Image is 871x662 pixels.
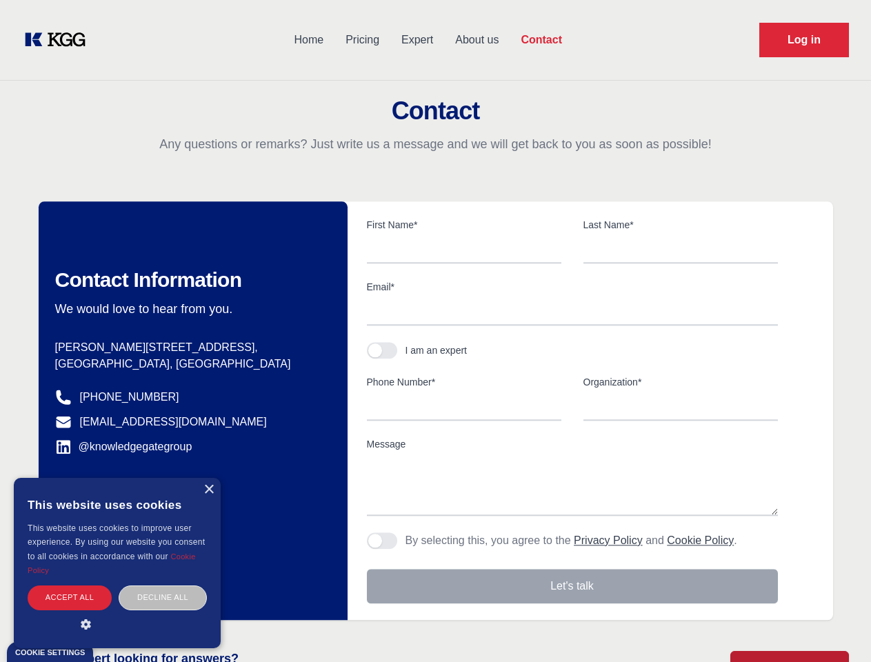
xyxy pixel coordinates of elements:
[367,437,778,451] label: Message
[55,268,326,292] h2: Contact Information
[367,280,778,294] label: Email*
[28,585,112,610] div: Accept all
[574,534,643,546] a: Privacy Policy
[28,552,196,574] a: Cookie Policy
[667,534,734,546] a: Cookie Policy
[17,97,854,125] h2: Contact
[406,532,737,549] p: By selecting this, you agree to the and .
[22,29,97,51] a: KOL Knowledge Platform: Talk to Key External Experts (KEE)
[759,23,849,57] a: Request Demo
[203,485,214,495] div: Close
[283,22,334,58] a: Home
[28,523,205,561] span: This website uses cookies to improve user experience. By using our website you consent to all coo...
[367,569,778,603] button: Let's talk
[15,649,85,656] div: Cookie settings
[17,136,854,152] p: Any questions or remarks? Just write us a message and we will get back to you as soon as possible!
[367,218,561,232] label: First Name*
[802,596,871,662] iframe: Chat Widget
[55,356,326,372] p: [GEOGRAPHIC_DATA], [GEOGRAPHIC_DATA]
[55,301,326,317] p: We would love to hear from you.
[406,343,468,357] div: I am an expert
[444,22,510,58] a: About us
[583,375,778,389] label: Organization*
[510,22,573,58] a: Contact
[55,439,192,455] a: @knowledgegategroup
[334,22,390,58] a: Pricing
[583,218,778,232] label: Last Name*
[80,414,267,430] a: [EMAIL_ADDRESS][DOMAIN_NAME]
[55,339,326,356] p: [PERSON_NAME][STREET_ADDRESS],
[80,389,179,405] a: [PHONE_NUMBER]
[367,375,561,389] label: Phone Number*
[28,488,207,521] div: This website uses cookies
[390,22,444,58] a: Expert
[119,585,207,610] div: Decline all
